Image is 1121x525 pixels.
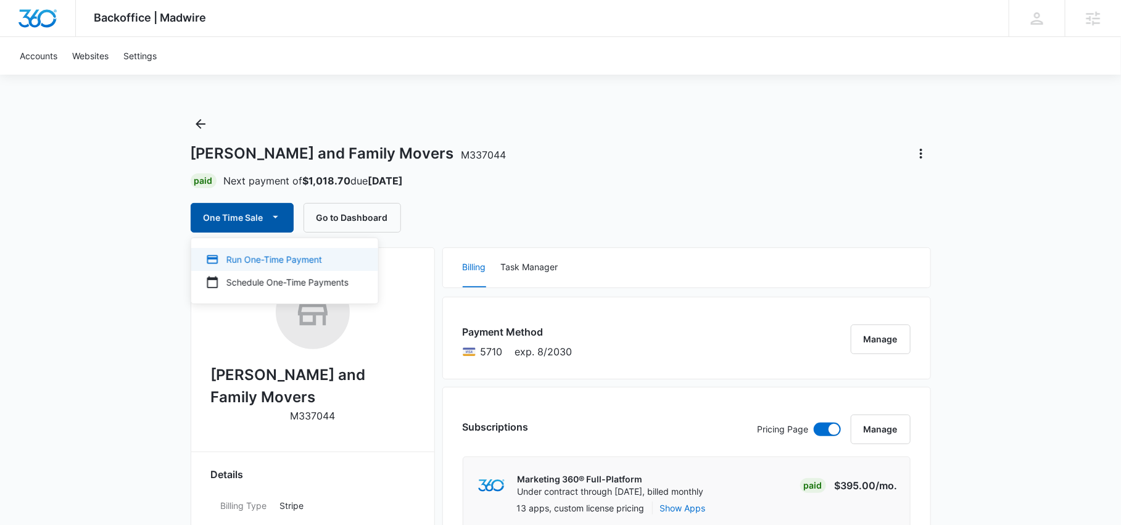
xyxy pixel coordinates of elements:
[303,175,351,187] strong: $1,018.70
[481,344,503,359] span: Visa ending with
[515,344,573,359] span: exp. 8/2030
[290,408,335,423] p: M337044
[835,478,898,493] p: $395.00
[758,423,809,436] p: Pricing Page
[368,175,403,187] strong: [DATE]
[463,248,486,287] button: Billing
[478,479,505,492] img: marketing360Logo
[191,144,507,163] h1: [PERSON_NAME] and Family Movers
[191,248,378,271] button: Run One-Time Payment
[221,499,270,512] dt: Billing Type
[518,486,704,498] p: Under contract through [DATE], billed monthly
[876,479,898,492] span: /mo.
[911,144,931,163] button: Actions
[191,271,378,294] button: Schedule One-Time Payments
[280,499,405,512] p: Stripe
[517,502,645,515] p: 13 apps, custom license pricing
[461,149,507,161] span: M337044
[12,37,65,75] a: Accounts
[224,173,403,188] p: Next payment of due
[206,276,349,289] div: Schedule One-Time Payments
[660,502,706,515] button: Show Apps
[501,248,558,287] button: Task Manager
[191,203,294,233] button: One Time Sale
[116,37,164,75] a: Settings
[463,420,529,434] h3: Subscriptions
[304,203,401,233] button: Go to Dashboard
[851,325,911,354] button: Manage
[463,325,573,339] h3: Payment Method
[191,114,210,134] button: Back
[211,364,415,408] h2: [PERSON_NAME] and Family Movers
[206,253,349,266] div: Run One-Time Payment
[191,173,217,188] div: Paid
[800,478,826,493] div: Paid
[851,415,911,444] button: Manage
[211,467,244,482] span: Details
[518,473,704,486] p: Marketing 360® Full-Platform
[65,37,116,75] a: Websites
[94,11,207,24] span: Backoffice | Madwire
